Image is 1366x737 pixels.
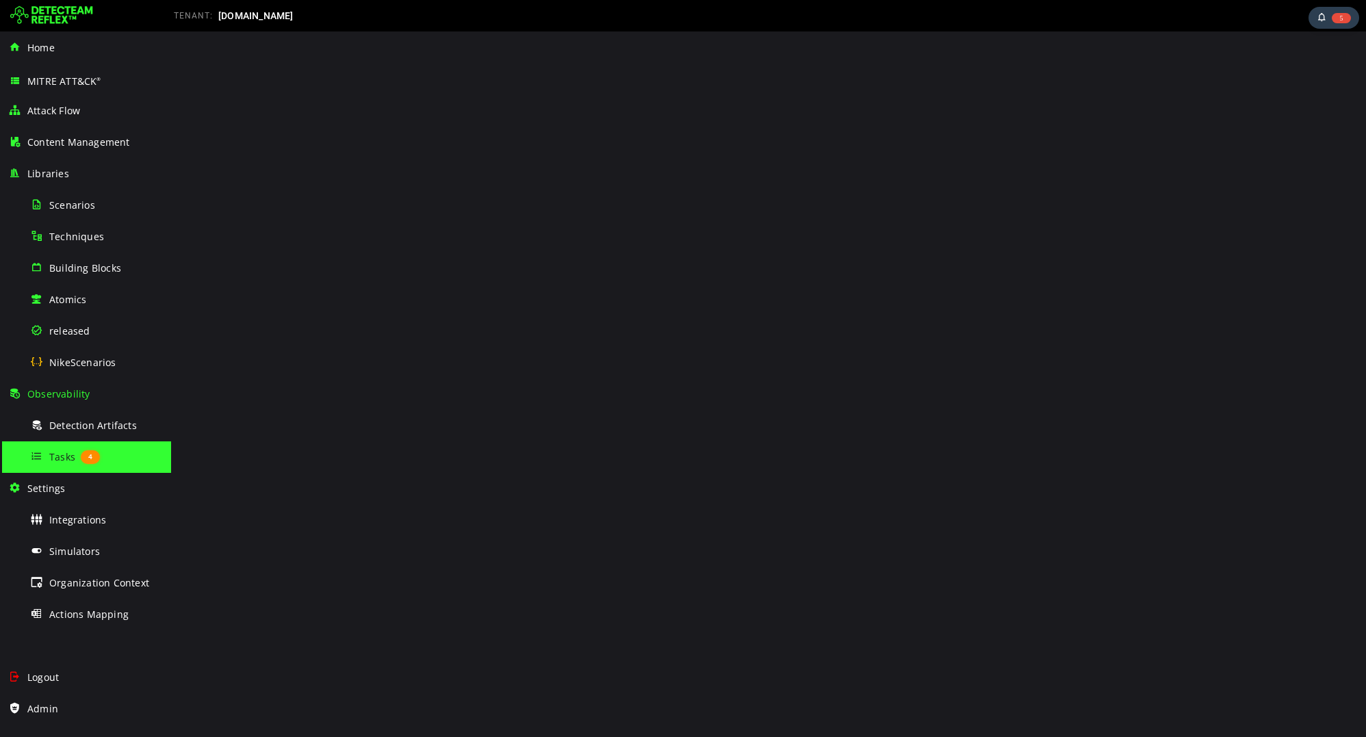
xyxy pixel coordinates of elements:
div: Task Notifications [1309,7,1359,29]
span: Simulators [49,545,100,558]
span: Detection Artifacts [49,419,137,432]
img: Detecteam logo [10,5,93,27]
span: MITRE ATT&CK [27,75,101,88]
span: Admin [27,702,58,715]
span: Logout [27,671,59,684]
span: Observability [27,387,90,400]
span: Techniques [49,230,104,243]
span: [DOMAIN_NAME] [218,10,294,21]
span: Integrations [49,513,106,526]
span: 4 [81,450,100,464]
span: Actions Mapping [49,608,129,621]
span: released [49,324,90,337]
span: NikeScenarios [49,356,116,369]
span: 5 [1332,13,1351,23]
sup: ® [96,76,101,82]
span: Tasks [49,450,75,463]
span: TENANT: [174,11,213,21]
span: Atomics [49,293,86,306]
span: Libraries [27,167,69,180]
span: Home [27,41,55,54]
span: Attack Flow [27,104,80,117]
span: Content Management [27,135,130,148]
span: Settings [27,482,66,495]
span: Organization Context [49,576,149,589]
span: Scenarios [49,198,95,211]
span: Building Blocks [49,261,121,274]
